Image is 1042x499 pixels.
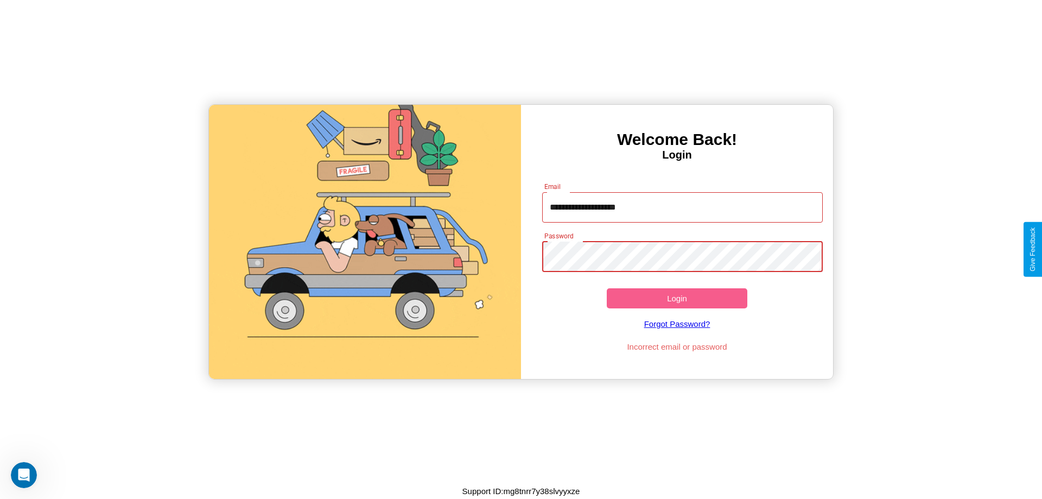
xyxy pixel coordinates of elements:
iframe: Intercom live chat [11,462,37,488]
label: Email [544,182,561,191]
a: Forgot Password? [537,308,818,339]
p: Incorrect email or password [537,339,818,354]
button: Login [607,288,747,308]
h3: Welcome Back! [521,130,833,149]
img: gif [209,105,521,379]
label: Password [544,231,573,241]
h4: Login [521,149,833,161]
p: Support ID: mg8tnrr7y38slvyyxze [462,484,580,498]
div: Give Feedback [1029,228,1037,271]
